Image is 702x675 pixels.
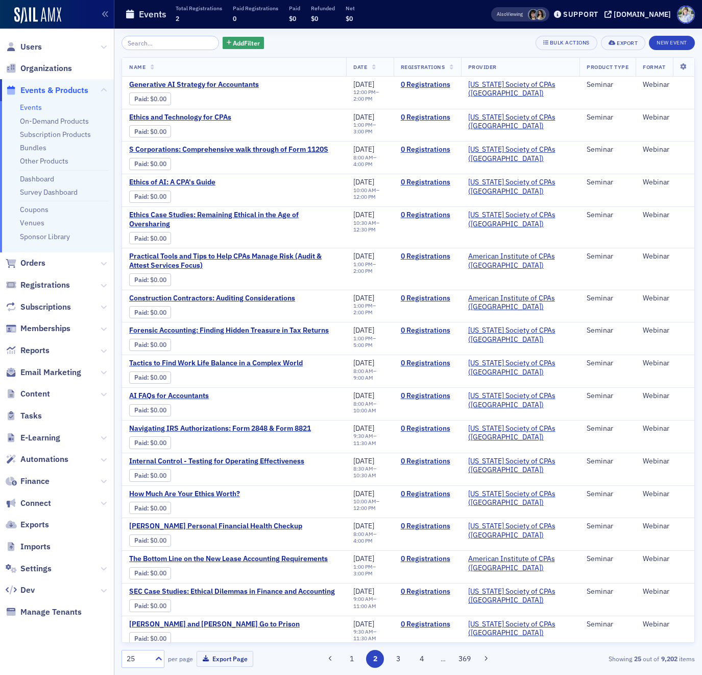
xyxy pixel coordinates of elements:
[20,541,51,552] span: Imports
[6,563,52,574] a: Settings
[129,359,303,368] a: Tactics to Find Work Life Balance in a Complex World
[134,341,150,348] span: :
[604,11,674,18] button: [DOMAIN_NAME]
[401,252,454,261] a: 0 Registrations
[129,92,171,105] div: Paid: 0 - $0
[134,235,147,242] a: Paid
[20,232,70,241] a: Sponsor Library
[353,489,374,498] span: [DATE]
[129,554,328,564] a: The Bottom Line on the New Lease Accounting Requirements
[20,410,42,422] span: Tasks
[129,294,301,303] span: Construction Contractors: Auditing Considerations
[468,326,572,344] a: [US_STATE] Society of CPAs ([GEOGRAPHIC_DATA])
[20,280,70,291] span: Registrations
[168,654,193,663] label: per page
[20,63,72,74] span: Organizations
[134,504,147,512] a: Paid
[643,211,687,220] div: Webinar
[6,345,50,356] a: Reports
[353,112,374,122] span: [DATE]
[617,40,638,46] div: Export
[468,178,572,196] a: [US_STATE] Society of CPAs ([GEOGRAPHIC_DATA])
[129,404,171,416] div: Paid: 0 - $0
[455,650,473,668] button: 369
[587,391,628,401] div: Seminar
[150,374,166,381] span: $0.00
[134,439,150,447] span: :
[129,469,171,481] div: Paid: 0 - $0
[353,154,373,161] time: 8:00 AM
[20,607,82,618] span: Manage Tenants
[643,145,687,154] div: Webinar
[468,359,572,377] a: [US_STATE] Society of CPAs ([GEOGRAPHIC_DATA])
[6,85,88,96] a: Events & Products
[129,178,301,187] a: Ethics of AI: A CPA's Guide
[643,457,687,466] div: Webinar
[353,63,367,71] span: Date
[497,11,506,17] div: Also
[134,95,147,103] a: Paid
[643,63,665,71] span: Format
[129,339,171,351] div: Paid: 0 - $0
[643,326,687,335] div: Webinar
[129,457,304,466] a: Internal Control - Testing for Operating Effectiveness
[468,587,572,605] a: [US_STATE] Society of CPAs ([GEOGRAPHIC_DATA])
[353,89,386,102] div: –
[353,472,376,479] time: 10:30 AM
[587,80,628,89] div: Seminar
[468,80,572,98] span: Arkansas Society of CPAs (Little Rock)
[134,406,150,414] span: :
[401,63,445,71] span: Registrations
[353,433,386,446] div: –
[20,345,50,356] span: Reports
[6,432,60,444] a: E-Learning
[150,276,166,284] span: $0.00
[134,309,150,316] span: :
[6,410,42,422] a: Tasks
[535,9,546,20] span: Jordyn Major
[233,38,260,48] span: Add Filter
[643,113,687,122] div: Webinar
[353,424,374,433] span: [DATE]
[129,125,171,137] div: Paid: 0 - $0
[289,14,296,22] span: $0
[468,554,572,572] a: American Institute of CPAs ([GEOGRAPHIC_DATA])
[134,472,150,479] span: :
[20,301,71,313] span: Subscriptions
[20,476,50,487] span: Finance
[150,341,166,348] span: $0.00
[563,10,598,19] div: Support
[6,498,51,509] a: Connect
[6,63,72,74] a: Organizations
[134,341,147,348] a: Paid
[353,121,373,128] time: 1:00 PM
[20,323,70,334] span: Memberships
[353,302,373,309] time: 1:00 PM
[401,113,454,122] a: 0 Registrations
[468,113,572,131] span: Arkansas Society of CPAs (Little Rock)
[233,14,236,22] span: 0
[129,391,301,401] span: AI FAQs for Accountants
[20,205,49,214] a: Coupons
[587,424,628,433] div: Seminar
[129,371,171,384] div: Paid: 0 - $0
[353,465,373,472] time: 8:30 AM
[129,63,146,71] span: Name
[468,211,572,228] a: [US_STATE] Society of CPAs ([GEOGRAPHIC_DATA])
[643,178,687,187] div: Webinar
[643,252,687,261] div: Webinar
[353,261,373,268] time: 1:00 PM
[468,490,572,507] span: Arkansas Society of CPAs (Little Rock)
[20,367,81,378] span: Email Marketing
[353,251,374,261] span: [DATE]
[6,323,70,334] a: Memberships
[353,341,373,348] time: 5:00 PM
[468,145,572,163] span: Arkansas Society of CPAs (Little Rock)
[6,519,49,530] a: Exports
[401,145,454,154] a: 0 Registrations
[353,193,376,200] time: 12:00 PM
[353,391,374,400] span: [DATE]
